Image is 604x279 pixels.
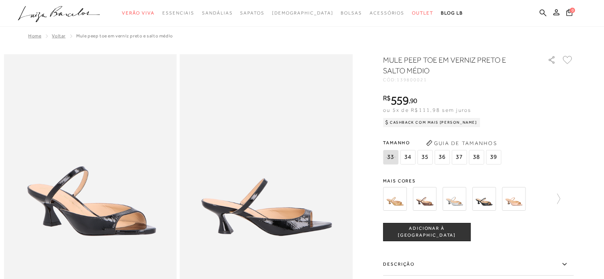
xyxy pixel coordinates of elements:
span: Verão Viva [122,10,155,16]
a: Voltar [52,33,66,39]
a: noSubCategoriesText [162,6,194,20]
span: 38 [469,150,484,164]
span: Essenciais [162,10,194,16]
span: Sandálias [202,10,232,16]
span: Tamanho [383,137,503,148]
span: 36 [434,150,450,164]
span: 559 [391,94,409,107]
div: CÓD: [383,77,535,82]
a: noSubCategoriesText [412,6,433,20]
img: MULE PEEP TOE EM COURO CINZA ESTANHO E SALTO MÉDIO [442,187,466,211]
img: MULE PEEP TOE EM COURO BEGE AREIA E SALTO MÉDIO [383,187,407,211]
span: 90 [410,97,417,105]
span: ADICIONAR À [GEOGRAPHIC_DATA] [383,225,470,239]
span: Acessórios [370,10,404,16]
button: ADICIONAR À [GEOGRAPHIC_DATA] [383,223,471,241]
a: noSubCategoriesText [272,6,333,20]
h1: MULE PEEP TOE EM VERNIZ PRETO E SALTO MÉDIO [383,55,526,76]
span: 33 [383,150,398,164]
img: MULE PEEP TOE EM COURO CAFÉ E SALTO MÉDIO [413,187,436,211]
span: Sapatos [240,10,264,16]
span: 35 [417,150,433,164]
span: Mais cores [383,179,574,183]
span: Bolsas [341,10,362,16]
button: Guia de Tamanhos [423,137,500,149]
a: noSubCategoriesText [122,6,155,20]
button: 0 [564,8,575,19]
a: noSubCategoriesText [341,6,362,20]
i: , [409,97,417,104]
label: Descrição [383,253,574,276]
a: noSubCategoriesText [202,6,232,20]
span: 37 [452,150,467,164]
img: MULE PEEP TOE EM COURO ROSA CASHMERE E SALTO MÉDIO [502,187,525,211]
span: MULE PEEP TOE EM VERNIZ PRETO E SALTO MÉDIO [76,33,173,39]
span: 34 [400,150,415,164]
span: Outlet [412,10,433,16]
i: R$ [383,95,391,102]
span: 0 [570,8,575,13]
a: noSubCategoriesText [240,6,264,20]
span: [DEMOGRAPHIC_DATA] [272,10,333,16]
a: Home [28,33,41,39]
span: 139800021 [397,77,427,82]
span: 39 [486,150,501,164]
span: ou 5x de R$111,98 sem juros [383,107,471,113]
a: BLOG LB [441,6,463,20]
a: noSubCategoriesText [370,6,404,20]
div: Cashback com Mais [PERSON_NAME] [383,118,480,127]
span: BLOG LB [441,10,463,16]
img: MULE PEEP TOE EM COURO PRETO E SALTO MÉDIO [472,187,496,211]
